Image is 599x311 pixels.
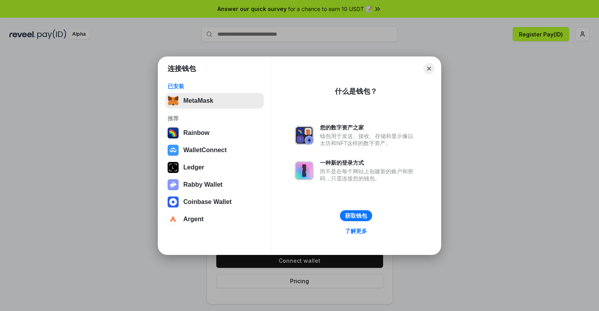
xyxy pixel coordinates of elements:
img: svg+xml,%3Csvg%20fill%3D%22none%22%20height%3D%2233%22%20viewBox%3D%220%200%2035%2033%22%20width%... [168,95,179,106]
button: Close [424,63,435,74]
div: 钱包用于发送、接收、存储和显示像以太坊和NFT这样的数字资产。 [320,133,417,147]
button: WalletConnect [165,142,264,158]
button: Rabby Wallet [165,177,264,193]
button: Ledger [165,160,264,175]
div: WalletConnect [183,147,227,154]
div: Ledger [183,164,204,171]
a: 了解更多 [340,226,372,236]
div: 推荐 [168,115,261,122]
div: 什么是钱包？ [335,87,377,96]
img: svg+xml,%3Csvg%20width%3D%22120%22%20height%3D%22120%22%20viewBox%3D%220%200%20120%20120%22%20fil... [168,127,179,138]
div: Rainbow [183,129,210,136]
div: Argent [183,216,204,223]
img: svg+xml,%3Csvg%20width%3D%2228%22%20height%3D%2228%22%20viewBox%3D%220%200%2028%2028%22%20fill%3D... [168,214,179,225]
div: MetaMask [183,97,213,104]
img: svg+xml,%3Csvg%20width%3D%2228%22%20height%3D%2228%22%20viewBox%3D%220%200%2028%2028%22%20fill%3D... [168,145,179,156]
div: 已安装 [168,83,261,90]
h1: 连接钱包 [168,64,196,73]
img: svg+xml,%3Csvg%20xmlns%3D%22http%3A%2F%2Fwww.w3.org%2F2000%2Fsvg%22%20fill%3D%22none%22%20viewBox... [295,126,314,145]
img: svg+xml,%3Csvg%20xmlns%3D%22http%3A%2F%2Fwww.w3.org%2F2000%2Fsvg%22%20width%3D%2228%22%20height%3... [168,162,179,173]
button: Coinbase Wallet [165,194,264,210]
img: svg+xml,%3Csvg%20xmlns%3D%22http%3A%2F%2Fwww.w3.org%2F2000%2Fsvg%22%20fill%3D%22none%22%20viewBox... [295,161,314,180]
img: svg+xml,%3Csvg%20xmlns%3D%22http%3A%2F%2Fwww.w3.org%2F2000%2Fsvg%22%20fill%3D%22none%22%20viewBox... [168,179,179,190]
div: 一种新的登录方式 [320,159,417,166]
button: MetaMask [165,93,264,109]
img: svg+xml,%3Csvg%20width%3D%2228%22%20height%3D%2228%22%20viewBox%3D%220%200%2028%2028%22%20fill%3D... [168,196,179,207]
div: 而不是在每个网站上创建新的账户和密码，只需连接您的钱包。 [320,168,417,182]
div: Rabby Wallet [183,181,223,188]
div: 您的数字资产之家 [320,124,417,131]
button: 获取钱包 [340,210,372,221]
div: 了解更多 [345,227,367,235]
button: Rainbow [165,125,264,141]
div: 获取钱包 [345,212,367,219]
div: Coinbase Wallet [183,198,232,206]
button: Argent [165,211,264,227]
